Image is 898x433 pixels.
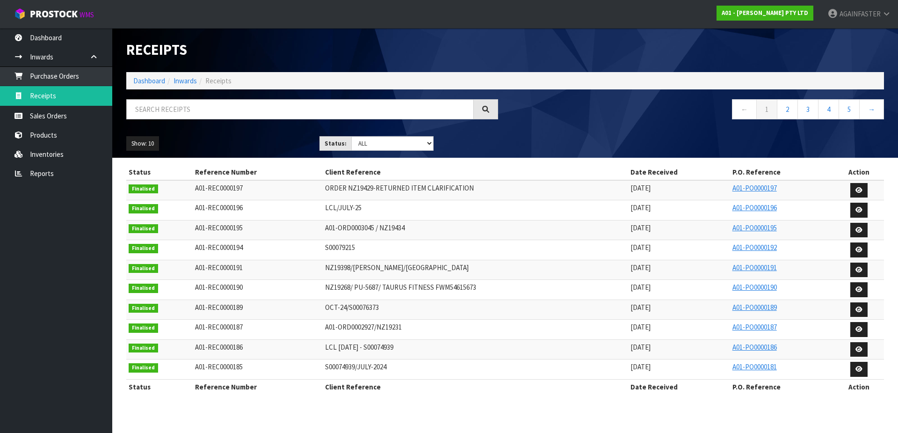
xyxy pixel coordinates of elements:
[193,379,323,394] th: Reference Number
[195,323,243,331] span: A01-REC0000187
[129,284,158,293] span: Finalised
[129,244,158,253] span: Finalised
[126,99,474,119] input: Search receipts
[129,323,158,333] span: Finalised
[732,243,777,252] a: A01-PO0000192
[630,283,651,292] span: [DATE]
[630,183,651,192] span: [DATE]
[630,303,651,312] span: [DATE]
[839,99,860,119] a: 5
[732,303,777,312] a: A01-PO0000189
[325,263,469,272] span: NZ19398/[PERSON_NAME]/[GEOGRAPHIC_DATA]
[174,76,197,85] a: Inwards
[195,243,243,252] span: A01-REC0000194
[126,379,193,394] th: Status
[205,76,232,85] span: Receipts
[730,165,833,180] th: P.O. Reference
[129,204,158,213] span: Finalised
[630,263,651,272] span: [DATE]
[325,223,405,232] span: A01-ORD0003045 / NZ19434
[325,139,347,147] strong: Status:
[325,323,402,331] span: A01-ORD0002927/NZ19231
[732,263,777,272] a: A01-PO0000191
[732,203,777,212] a: A01-PO0000196
[30,8,78,20] span: ProStock
[630,362,651,371] span: [DATE]
[129,224,158,234] span: Finalised
[777,99,798,119] a: 2
[129,363,158,373] span: Finalised
[840,9,881,18] span: AGAINFASTER
[126,42,498,58] h1: Receipts
[730,379,833,394] th: P.O. Reference
[325,283,476,292] span: NZ19268/ PU-5687/ TAURUS FITNESS FWM54615673
[325,203,362,212] span: LCL/JULY-25
[732,323,777,331] a: A01-PO0000187
[628,379,730,394] th: Date Received
[818,99,839,119] a: 4
[630,343,651,352] span: [DATE]
[630,243,651,252] span: [DATE]
[323,379,628,394] th: Client Reference
[732,183,777,192] a: A01-PO0000197
[195,283,243,292] span: A01-REC0000190
[195,263,243,272] span: A01-REC0000191
[129,304,158,313] span: Finalised
[512,99,884,122] nav: Page navigation
[126,136,159,151] button: Show: 10
[129,344,158,353] span: Finalised
[195,362,243,371] span: A01-REC0000185
[325,343,393,352] span: LCL [DATE] - S00074939
[630,223,651,232] span: [DATE]
[129,184,158,194] span: Finalised
[195,343,243,352] span: A01-REC0000186
[628,165,730,180] th: Date Received
[129,264,158,273] span: Finalised
[630,323,651,331] span: [DATE]
[833,379,884,394] th: Action
[630,203,651,212] span: [DATE]
[756,99,777,119] a: 1
[195,303,243,312] span: A01-REC0000189
[732,283,777,292] a: A01-PO0000190
[195,203,243,212] span: A01-REC0000196
[14,8,26,20] img: cube-alt.png
[732,223,777,232] a: A01-PO0000195
[325,183,474,192] span: ORDER NZ19429-RETURNED ITEM CLARIFICATION
[323,165,628,180] th: Client Reference
[732,343,777,352] a: A01-PO0000186
[833,165,884,180] th: Action
[126,165,193,180] th: Status
[732,362,777,371] a: A01-PO0000181
[195,183,243,192] span: A01-REC0000197
[133,76,165,85] a: Dashboard
[325,243,355,252] span: S00079215
[722,9,808,17] strong: A01 - [PERSON_NAME] PTY LTD
[195,223,243,232] span: A01-REC0000195
[732,99,757,119] a: ←
[193,165,323,180] th: Reference Number
[325,303,379,312] span: OCT-24/S00076373
[325,362,386,371] span: S00074939/JULY-2024
[859,99,884,119] a: →
[797,99,818,119] a: 3
[80,10,94,19] small: WMS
